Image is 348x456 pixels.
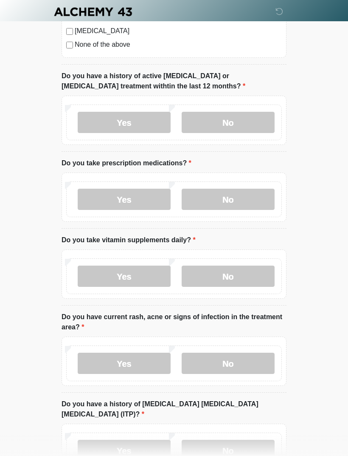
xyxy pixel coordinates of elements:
[66,42,73,48] input: None of the above
[62,399,286,419] label: Do you have a history of [MEDICAL_DATA] [MEDICAL_DATA] [MEDICAL_DATA] (ITP)?
[182,112,275,133] label: No
[75,40,282,50] label: None of the above
[62,71,286,91] label: Do you have a history of active [MEDICAL_DATA] or [MEDICAL_DATA] treatment withtin the last 12 mo...
[182,189,275,210] label: No
[182,266,275,287] label: No
[66,28,73,35] input: [MEDICAL_DATA]
[62,158,191,168] label: Do you take prescription medications?
[182,353,275,374] label: No
[78,266,171,287] label: Yes
[53,6,133,17] img: Alchemy 43 Logo
[62,235,196,245] label: Do you take vitamin supplements daily?
[78,189,171,210] label: Yes
[78,112,171,133] label: Yes
[75,26,282,36] label: [MEDICAL_DATA]
[62,312,286,332] label: Do you have current rash, acne or signs of infection in the treatment area?
[78,353,171,374] label: Yes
